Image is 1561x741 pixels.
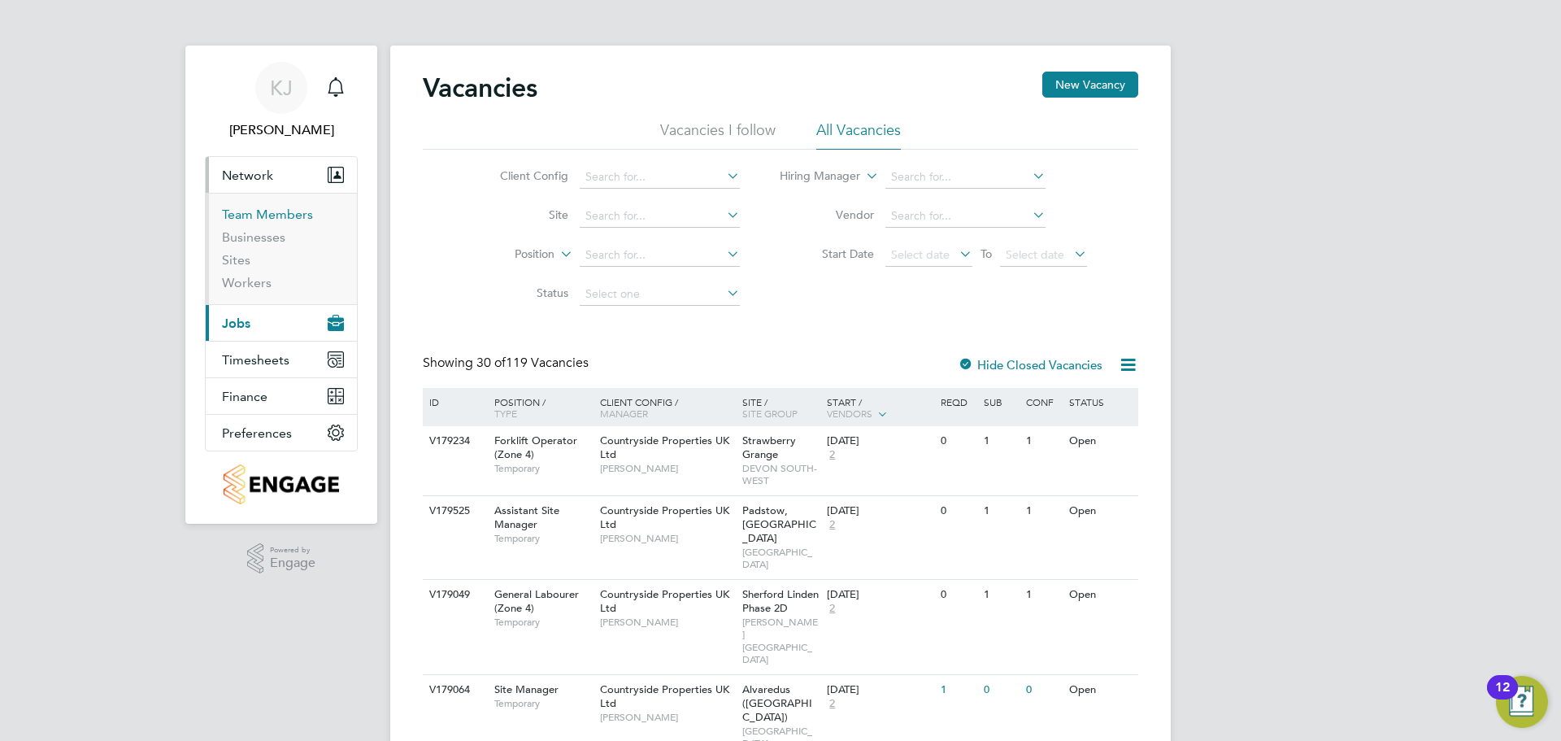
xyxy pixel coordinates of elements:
[475,168,568,183] label: Client Config
[205,62,358,140] a: KJ[PERSON_NAME]
[600,532,734,545] span: [PERSON_NAME]
[425,675,482,705] div: V179064
[1495,687,1510,708] div: 12
[185,46,377,524] nav: Main navigation
[937,580,979,610] div: 0
[494,407,517,420] span: Type
[600,434,729,461] span: Countryside Properties UK Ltd
[885,166,1046,189] input: Search for...
[738,388,824,427] div: Site /
[980,426,1022,456] div: 1
[494,697,592,710] span: Temporary
[461,246,554,263] label: Position
[475,286,568,300] label: Status
[742,682,812,724] span: Alvaredus ([GEOGRAPHIC_DATA])
[222,168,273,183] span: Network
[206,415,357,451] button: Preferences
[742,616,820,666] span: [PERSON_NAME][GEOGRAPHIC_DATA]
[494,503,559,531] span: Assistant Site Manager
[482,388,596,427] div: Position /
[742,462,820,487] span: DEVON SOUTH-WEST
[224,464,338,504] img: countryside-properties-logo-retina.png
[423,355,592,372] div: Showing
[780,246,874,261] label: Start Date
[425,580,482,610] div: V179049
[742,546,820,571] span: [GEOGRAPHIC_DATA]
[206,157,357,193] button: Network
[494,434,577,461] span: Forklift Operator (Zone 4)
[1022,388,1064,416] div: Conf
[270,556,315,570] span: Engage
[827,602,837,616] span: 2
[937,496,979,526] div: 0
[580,283,740,306] input: Select one
[891,247,950,262] span: Select date
[222,207,313,222] a: Team Members
[600,587,729,615] span: Countryside Properties UK Ltd
[742,503,816,545] span: Padstow, [GEOGRAPHIC_DATA]
[247,543,316,574] a: Powered byEngage
[660,120,776,150] li: Vacancies I follow
[475,207,568,222] label: Site
[1006,247,1064,262] span: Select date
[937,675,979,705] div: 1
[222,229,285,245] a: Businesses
[742,434,796,461] span: Strawberry Grange
[742,407,798,420] span: Site Group
[580,244,740,267] input: Search for...
[1065,675,1136,705] div: Open
[827,434,933,448] div: [DATE]
[425,426,482,456] div: V179234
[600,407,648,420] span: Manager
[827,504,933,518] div: [DATE]
[827,448,837,462] span: 2
[980,388,1022,416] div: Sub
[885,205,1046,228] input: Search for...
[1065,426,1136,456] div: Open
[270,77,293,98] span: KJ
[980,496,1022,526] div: 1
[206,378,357,414] button: Finance
[1065,580,1136,610] div: Open
[958,357,1102,373] label: Hide Closed Vacancies
[222,275,272,290] a: Workers
[937,388,979,416] div: Reqd
[494,616,592,629] span: Temporary
[425,388,482,416] div: ID
[222,425,292,441] span: Preferences
[476,355,589,371] span: 119 Vacancies
[206,342,357,377] button: Timesheets
[494,532,592,545] span: Temporary
[494,682,559,696] span: Site Manager
[423,72,537,104] h2: Vacancies
[980,675,1022,705] div: 0
[222,316,250,331] span: Jobs
[827,697,837,711] span: 2
[1065,496,1136,526] div: Open
[823,388,937,429] div: Start /
[980,580,1022,610] div: 1
[425,496,482,526] div: V179525
[767,168,860,185] label: Hiring Manager
[600,616,734,629] span: [PERSON_NAME]
[1022,675,1064,705] div: 0
[742,587,819,615] span: Sherford Linden Phase 2D
[205,464,358,504] a: Go to home page
[205,120,358,140] span: Kajal Jassal
[494,587,579,615] span: General Labourer (Zone 4)
[270,543,315,557] span: Powered by
[222,352,289,368] span: Timesheets
[494,462,592,475] span: Temporary
[600,682,729,710] span: Countryside Properties UK Ltd
[580,205,740,228] input: Search for...
[600,462,734,475] span: [PERSON_NAME]
[206,193,357,304] div: Network
[827,683,933,697] div: [DATE]
[976,243,997,264] span: To
[222,252,250,268] a: Sites
[1022,580,1064,610] div: 1
[1022,426,1064,456] div: 1
[476,355,506,371] span: 30 of
[1496,676,1548,728] button: Open Resource Center, 12 new notifications
[596,388,738,427] div: Client Config /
